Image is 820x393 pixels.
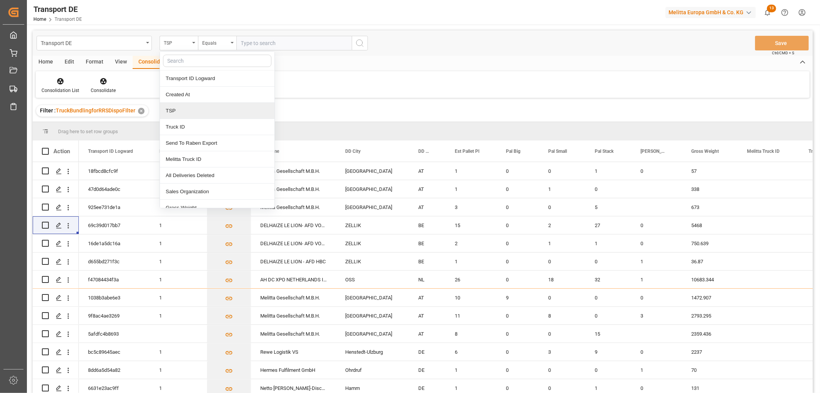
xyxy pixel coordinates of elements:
[160,184,274,200] div: Sales Organization
[160,151,274,167] div: Melitta Truck ID
[160,167,274,184] div: All Deliveries Deleted
[682,343,738,361] div: 2237
[446,198,497,216] div: 3
[446,343,497,361] div: 6
[539,180,585,198] div: 1
[33,325,79,343] div: Press SPACE to select this row.
[40,107,56,114] span: Filter :
[409,162,446,180] div: AT
[33,343,79,361] div: Press SPACE to select this row.
[251,289,336,306] div: Melitta Gesellschaft M.B.H.
[160,135,274,151] div: Send To Raben Export
[79,162,150,180] div: 18fbcd8cfc9f
[336,271,409,288] div: OSS
[251,325,336,343] div: Melitta Gesellschaft M.B.H.
[109,56,133,69] div: View
[631,234,682,252] div: 0
[53,148,70,155] div: Action
[539,162,585,180] div: 0
[539,234,585,252] div: 1
[539,271,585,288] div: 18
[772,50,794,56] span: Ctrl/CMD + S
[352,36,368,50] button: search button
[33,289,79,307] div: Press SPACE to select this row.
[497,325,539,343] div: 0
[631,361,682,379] div: 1
[497,198,539,216] div: 0
[79,271,150,288] div: f47084434f3a
[585,198,631,216] div: 5
[150,289,207,306] div: 1
[585,361,631,379] div: 0
[336,289,409,306] div: [GEOGRAPHIC_DATA]
[539,289,585,306] div: 0
[33,180,79,198] div: Press SPACE to select this row.
[33,3,82,15] div: Transport DE
[202,38,228,47] div: Equals
[336,234,409,252] div: ZELLIK
[159,149,189,154] span: Delivery Count
[42,87,79,94] div: Consolidation List
[160,87,274,103] div: Created At
[33,234,79,253] div: Press SPACE to select this row.
[631,216,682,234] div: 0
[759,4,776,21] button: show 13 new notifications
[336,307,409,324] div: [GEOGRAPHIC_DATA]
[497,307,539,324] div: 0
[409,180,446,198] div: AT
[446,271,497,288] div: 26
[336,253,409,270] div: ZELLIK
[251,162,336,180] div: Melitta Gesellschaft M.B.H.
[539,216,585,234] div: 2
[539,253,585,270] div: 0
[539,361,585,379] div: 0
[497,180,539,198] div: 0
[251,271,336,288] div: AH DC XPO NETHERLANDS II BV
[236,36,352,50] input: Type to search
[497,271,539,288] div: 0
[33,17,46,22] a: Home
[56,107,135,114] span: TruckBundlingforRRSDispoFIlter
[150,253,207,270] div: 1
[409,289,446,306] div: AT
[160,36,198,50] button: close menu
[58,129,118,134] span: Drag here to set row groups
[497,343,539,361] div: 0
[251,180,336,198] div: Melitta Gesellschaft M.B.H.
[164,38,190,47] div: TSP
[336,361,409,379] div: Ohrdruf
[585,180,631,198] div: 0
[133,56,174,69] div: Consolidate
[150,216,207,234] div: 1
[79,253,150,270] div: d655bd271f3c
[539,325,585,343] div: 0
[585,325,631,343] div: 15
[336,162,409,180] div: [GEOGRAPHIC_DATA]
[497,253,539,270] div: 0
[336,325,409,343] div: [GEOGRAPHIC_DATA]
[409,361,446,379] div: DE
[497,361,539,379] div: 0
[446,216,497,234] div: 15
[682,198,738,216] div: 673
[446,253,497,270] div: 1
[150,234,207,252] div: 1
[33,253,79,271] div: Press SPACE to select this row.
[539,307,585,324] div: 8
[79,234,150,252] div: 16de1a5dc16a
[665,7,756,18] div: Melitta Europa GmbH & Co. KG
[539,343,585,361] div: 3
[446,289,497,306] div: 10
[497,216,539,234] div: 0
[446,307,497,324] div: 11
[138,108,145,114] div: ✕
[776,4,793,21] button: Help Center
[33,56,59,69] div: Home
[251,343,336,361] div: Rewe Logistik VS
[682,361,738,379] div: 70
[682,234,738,252] div: 750.639
[160,103,274,119] div: TSP
[251,216,336,234] div: DELHAIZE LE LION- AFD VOEDING
[585,234,631,252] div: 1
[446,162,497,180] div: 1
